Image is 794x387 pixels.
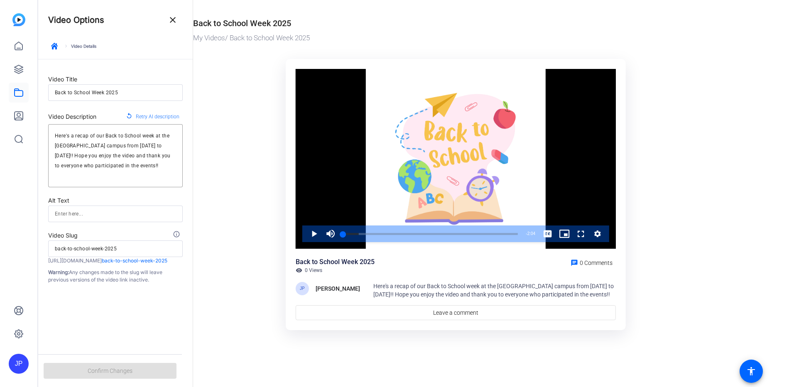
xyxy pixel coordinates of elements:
div: JP [296,282,309,295]
div: [PERSON_NAME] [316,284,360,294]
mat-icon: close [168,15,178,25]
button: Play [306,225,322,242]
mat-icon: replay [126,113,132,121]
span: 0 Views [305,267,322,274]
input: Enter here... [55,209,176,219]
div: Back to School Week 2025 [193,17,291,29]
input: Enter here... [55,244,176,254]
a: Leave a comment [296,305,616,320]
span: 0 Comments [580,260,613,266]
span: Leave a comment [433,309,478,317]
mat-icon: accessibility [746,366,756,376]
button: Picture-in-Picture [556,225,573,242]
p: Any changes made to the slug will leave previous versions of the video link inactive. [48,269,183,284]
div: / Back to School Week 2025 [193,33,714,44]
a: My Videos [193,34,225,42]
div: Video Title [48,74,183,84]
span: Video Slug [48,232,78,239]
input: Enter here... [55,88,176,98]
mat-icon: chat [571,259,578,267]
mat-icon: info_outline [173,230,183,240]
h4: Video Options [48,15,104,25]
span: Here's a recap of our Back to School week at the [GEOGRAPHIC_DATA] campus from [DATE] to [DATE]!!... [373,283,614,298]
span: - [526,231,527,236]
button: Fullscreen [573,225,589,242]
a: 0 Comments [567,257,616,267]
span: [URL][DOMAIN_NAME] [48,257,102,264]
div: Video Description [48,112,96,122]
strong: Warning: [48,269,69,275]
div: Alt Text [48,196,183,206]
div: Video Player [296,69,616,249]
span: 2:04 [527,231,535,236]
div: JP [9,354,29,374]
span: Retry AI description [136,111,179,122]
button: Retry AI description [123,109,183,124]
span: back-to-school-week-2025 [102,257,167,264]
button: Mute [322,225,339,242]
img: blue-gradient.svg [12,13,25,26]
div: Progress Bar [343,233,518,235]
div: Back to School Week 2025 [296,257,375,267]
mat-icon: visibility [296,267,302,274]
button: Captions [539,225,556,242]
